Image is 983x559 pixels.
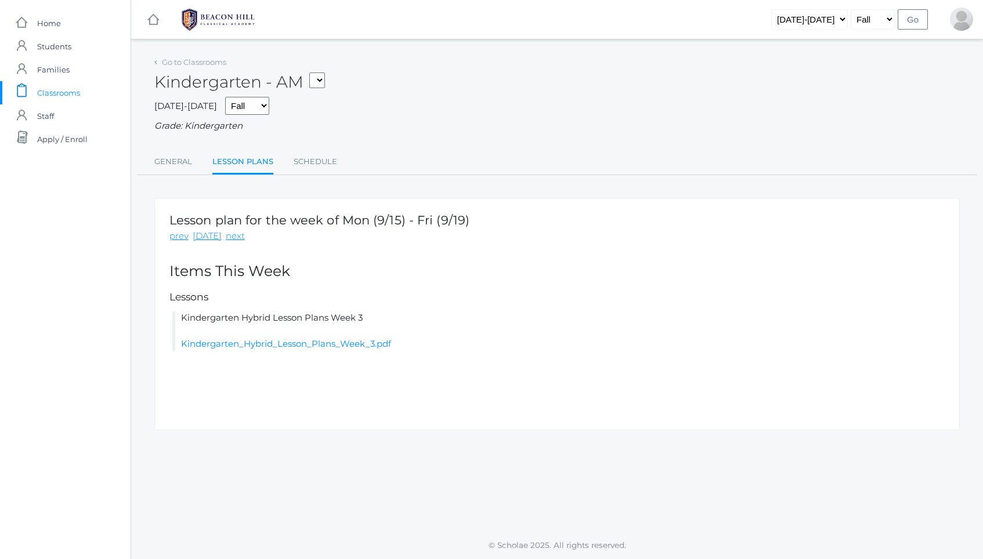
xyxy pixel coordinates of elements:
p: © Scholae 2025. All rights reserved. [131,539,983,551]
span: Families [37,58,70,81]
a: Kindergarten_Hybrid_Lesson_Plans_Week_3.pdf [181,338,391,349]
span: Classrooms [37,81,80,104]
span: Home [37,12,61,35]
span: Apply / Enroll [37,128,88,151]
li: Kindergarten Hybrid Lesson Plans Week 3 [172,311,945,351]
div: Grade: Kindergarten [154,119,960,133]
a: Schedule [294,150,337,173]
h2: Items This Week [169,263,945,279]
div: Amanda Intlekofer [950,8,973,31]
h2: Kindergarten - AM [154,73,325,91]
img: BHCALogos-05-308ed15e86a5a0abce9b8dd61676a3503ac9727e845dece92d48e8588c001991.png [175,5,262,34]
span: Students [37,35,71,58]
a: [DATE] [193,230,222,243]
a: Lesson Plans [212,150,273,175]
span: [DATE]-[DATE] [154,100,217,111]
a: prev [169,230,189,243]
a: General [154,150,192,173]
a: next [226,230,245,243]
h1: Lesson plan for the week of Mon (9/15) - Fri (9/19) [169,213,469,227]
span: Staff [37,104,54,128]
a: Go to Classrooms [162,57,226,67]
input: Go [898,9,928,30]
h5: Lessons [169,292,945,303]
